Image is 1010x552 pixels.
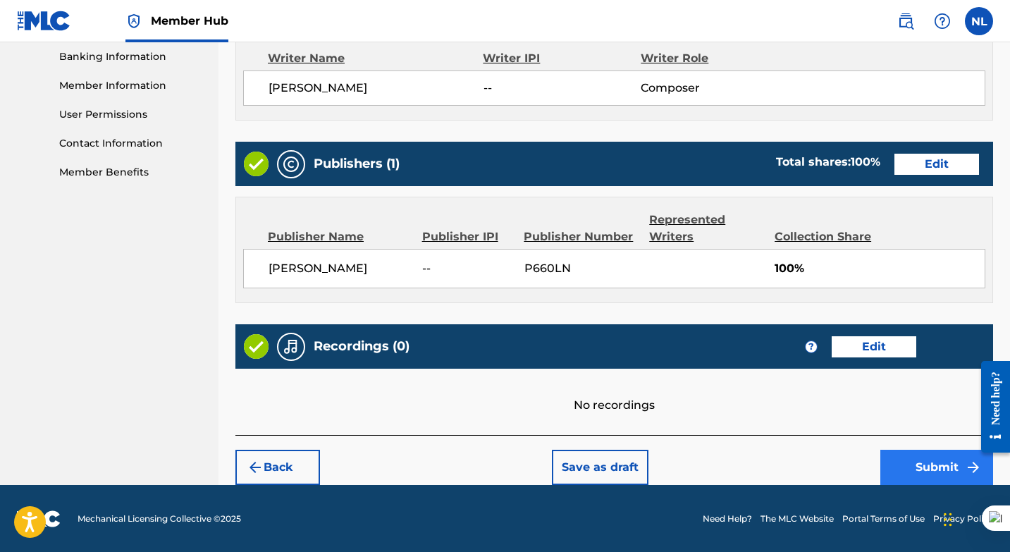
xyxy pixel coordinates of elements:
button: Submit [880,450,993,485]
h5: Recordings (0) [314,338,409,355]
img: help [934,13,951,30]
h5: Publishers (1) [314,156,400,172]
a: User Permissions [59,107,202,122]
div: Collection Share [775,228,882,245]
div: Drag [944,498,952,541]
span: -- [422,260,514,277]
div: Publisher Name [268,228,412,245]
img: Publishers [283,156,300,173]
img: 7ee5dd4eb1f8a8e3ef2f.svg [247,459,264,476]
img: f7272a7cc735f4ea7f67.svg [965,459,982,476]
div: Writer Role [641,50,784,67]
a: Privacy Policy [933,513,993,525]
img: Valid [244,334,269,359]
span: P660LN [524,260,639,277]
div: Writer Name [268,50,483,67]
img: search [897,13,914,30]
img: logo [17,510,61,527]
button: Back [235,450,320,485]
span: 100% [775,260,985,277]
div: Total shares: [776,154,880,171]
span: ? [806,341,817,352]
a: Member Benefits [59,165,202,180]
div: Publisher Number [524,228,639,245]
span: [PERSON_NAME] [269,260,412,277]
img: Recordings [283,338,300,355]
span: Composer [641,80,784,97]
div: Writer IPI [483,50,641,67]
a: Contact Information [59,136,202,151]
a: Portal Terms of Use [842,513,925,525]
button: Edit [832,336,916,357]
a: Banking Information [59,49,202,64]
div: Publisher IPI [422,228,514,245]
img: MLC Logo [17,11,71,31]
iframe: Resource Center [971,350,1010,464]
div: Help [928,7,956,35]
span: Member Hub [151,13,228,29]
div: Represented Writers [649,211,764,245]
button: Edit [894,154,979,175]
button: Save as draft [552,450,648,485]
iframe: Chat Widget [940,484,1010,552]
span: -- [484,80,641,97]
img: Valid [244,152,269,176]
span: [PERSON_NAME] [269,80,484,97]
img: Top Rightsholder [125,13,142,30]
a: The MLC Website [760,513,834,525]
div: User Menu [965,7,993,35]
a: Public Search [892,7,920,35]
div: No recordings [235,369,993,414]
span: 100 % [851,155,880,168]
a: Need Help? [703,513,752,525]
a: Member Information [59,78,202,93]
span: Mechanical Licensing Collective © 2025 [78,513,241,525]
